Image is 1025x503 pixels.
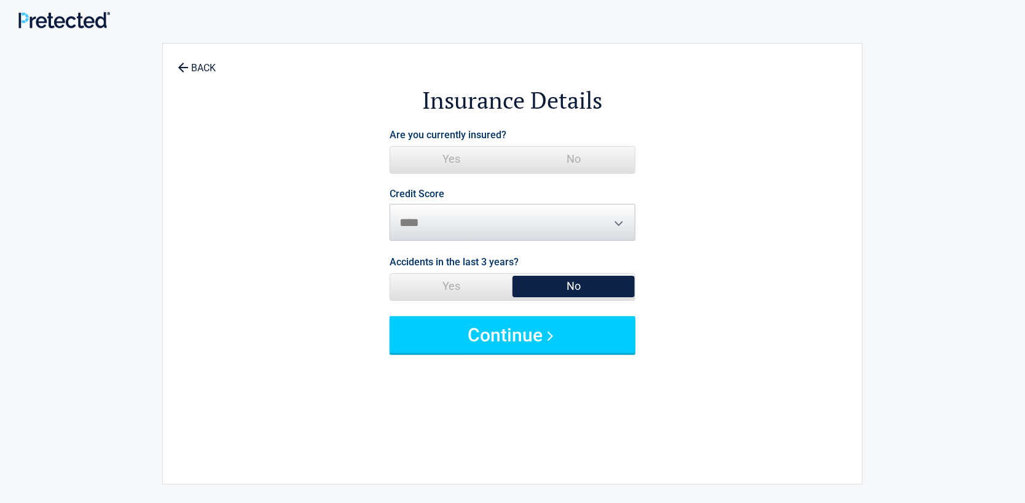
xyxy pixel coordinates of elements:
[390,274,512,298] span: Yes
[390,127,506,143] label: Are you currently insured?
[390,189,444,199] label: Credit Score
[390,316,635,353] button: Continue
[512,147,635,171] span: No
[390,254,519,270] label: Accidents in the last 3 years?
[390,147,512,171] span: Yes
[230,85,795,116] h2: Insurance Details
[18,12,110,28] img: Main Logo
[175,52,218,73] a: BACK
[512,274,635,298] span: No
